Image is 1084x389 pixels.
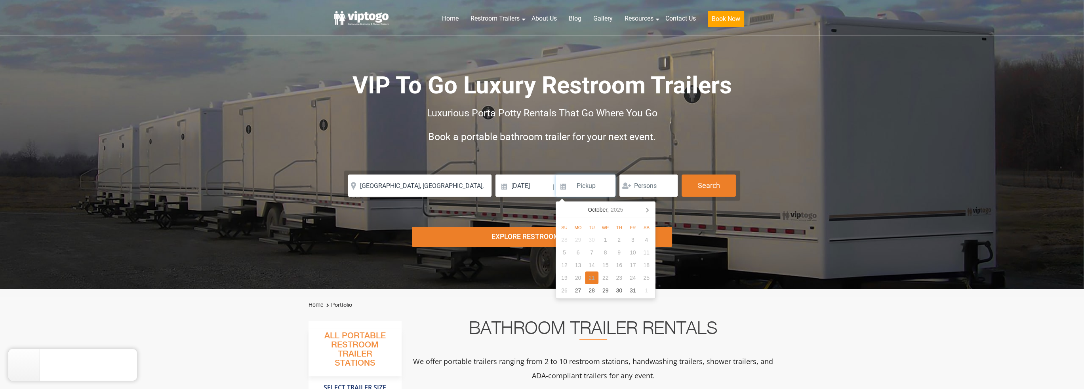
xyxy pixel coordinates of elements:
input: Where do you need your restroom? [348,175,492,197]
a: Resources [619,10,659,27]
div: 5 [558,246,572,259]
div: 21 [585,271,599,284]
div: 9 [612,246,626,259]
div: 19 [558,271,572,284]
div: 29 [598,284,612,297]
div: Fr [626,223,640,232]
div: 3 [626,233,640,246]
input: Persons [619,175,678,197]
div: 4 [640,233,653,246]
div: 22 [598,271,612,284]
button: Search [682,175,736,197]
a: Book Now [702,10,750,32]
div: 10 [626,246,640,259]
div: 31 [626,284,640,297]
a: Home [309,302,323,308]
div: 12 [558,259,572,271]
div: 13 [571,259,585,271]
div: 29 [571,233,585,246]
div: Sa [640,223,653,232]
div: 20 [571,271,585,284]
div: 1 [640,284,653,297]
div: 16 [612,259,626,271]
div: 30 [612,284,626,297]
div: 17 [626,259,640,271]
h3: All Portable Restroom Trailer Stations [309,329,402,376]
a: Contact Us [659,10,702,27]
div: 15 [598,259,612,271]
p: We offer portable trailers ranging from 2 to 10 restroom stations, handwashing trailers, shower t... [412,354,774,383]
li: Portfolio [324,300,352,310]
div: 25 [640,271,653,284]
div: Mo [571,223,585,232]
button: Book Now [708,11,744,27]
div: Explore Restroom Trailers [412,227,672,247]
input: Pickup [556,175,616,197]
a: Gallery [587,10,619,27]
div: 18 [640,259,653,271]
input: Delivery [495,175,552,197]
div: 30 [585,233,599,246]
a: Restroom Trailers [465,10,526,27]
span: Luxurious Porta Potty Rentals That Go Where You Go [427,107,657,119]
div: 8 [598,246,612,259]
div: 7 [585,246,599,259]
div: Th [612,223,626,232]
div: October, [585,203,626,216]
a: Blog [563,10,587,27]
div: 6 [571,246,585,259]
span: Book a portable bathroom trailer for your next event. [428,131,656,142]
span: VIP To Go Luxury Restroom Trailers [352,71,732,99]
div: 26 [558,284,572,297]
div: 1 [598,233,612,246]
h2: Bathroom Trailer Rentals [412,321,774,340]
div: 27 [571,284,585,297]
a: About Us [526,10,563,27]
div: 23 [612,271,626,284]
span: | [553,175,554,200]
div: 11 [640,246,653,259]
div: Tu [585,223,599,232]
div: 14 [585,259,599,271]
div: 2 [612,233,626,246]
div: We [598,223,612,232]
div: 24 [626,271,640,284]
div: 28 [585,284,599,297]
div: 28 [558,233,572,246]
a: Home [436,10,465,27]
i: 2025 [611,205,623,214]
div: Su [558,223,572,232]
